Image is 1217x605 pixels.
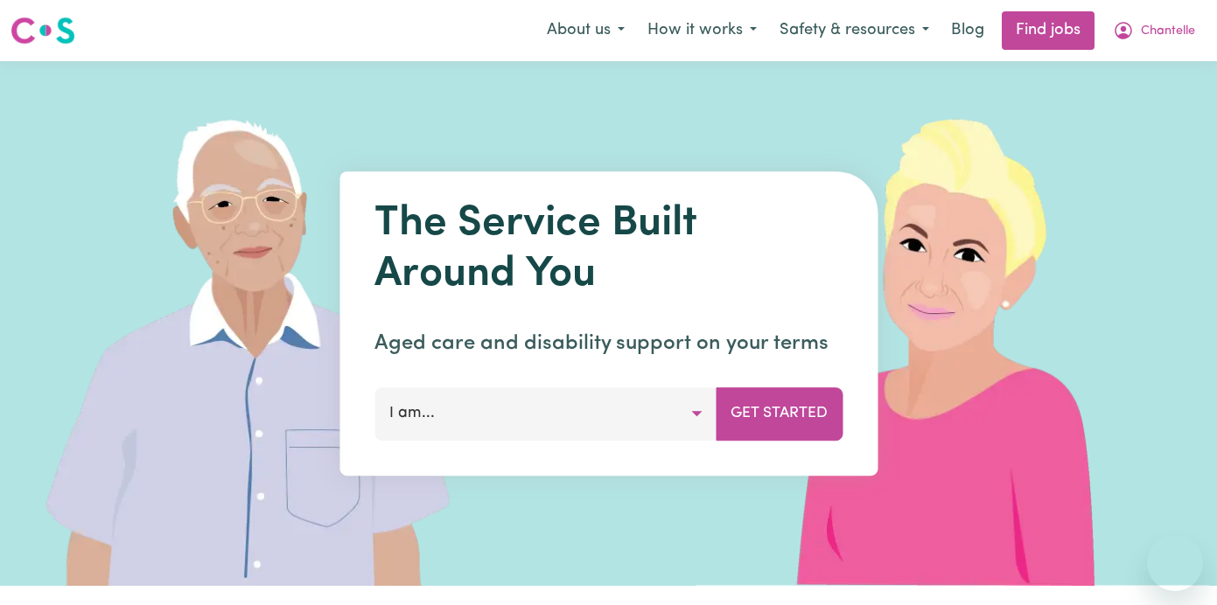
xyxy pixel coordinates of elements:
button: I am... [374,387,717,440]
iframe: Button to launch messaging window [1147,535,1203,591]
a: Blog [941,11,995,50]
span: Chantelle [1141,22,1195,41]
p: Aged care and disability support on your terms [374,328,843,359]
a: Find jobs [1002,11,1095,50]
button: Get Started [716,387,843,440]
button: About us [535,12,636,49]
h1: The Service Built Around You [374,199,843,300]
button: How it works [636,12,768,49]
button: Safety & resources [768,12,941,49]
button: My Account [1102,12,1207,49]
img: Careseekers logo [10,15,75,46]
a: Careseekers logo [10,10,75,51]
